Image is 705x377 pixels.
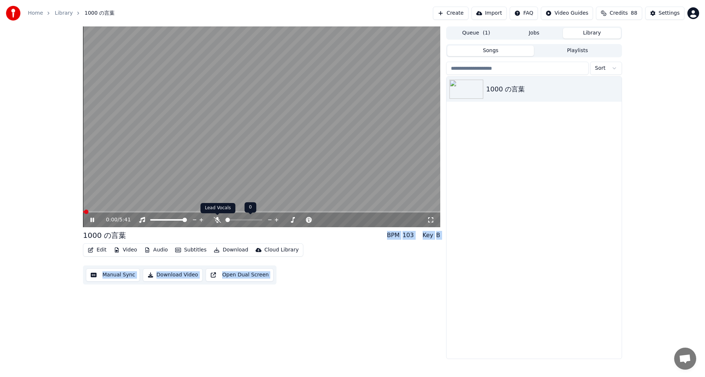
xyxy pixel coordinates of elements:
nav: breadcrumb [28,10,115,17]
div: Key [423,231,433,240]
button: Create [433,7,469,20]
div: 1000 の言葉 [83,230,126,240]
button: Audio [141,245,171,255]
div: Cloud Library [264,246,299,254]
div: B [436,231,440,240]
div: / [106,216,124,224]
div: Open chat [674,348,696,370]
span: Credits [610,10,628,17]
button: Jobs [505,28,563,39]
span: Sort [595,65,605,72]
div: BPM [387,231,399,240]
button: Subtitles [172,245,209,255]
button: FAQ [510,7,538,20]
button: Import [471,7,507,20]
div: Lead Vocals [200,203,235,213]
button: Download Video [143,268,203,282]
a: Library [55,10,73,17]
button: Settings [645,7,684,20]
div: 1000 の言葉 [486,84,619,94]
span: 88 [631,10,637,17]
button: Library [563,28,621,39]
button: Download [211,245,251,255]
div: 103 [402,231,414,240]
button: Open Dual Screen [206,268,274,282]
button: Playlists [534,46,621,56]
img: youka [6,6,21,21]
button: Songs [447,46,534,56]
button: Video [111,245,140,255]
span: ( 1 ) [483,29,490,37]
a: Home [28,10,43,17]
span: 1000 の言葉 [84,10,115,17]
span: 5:41 [119,216,131,224]
div: Settings [659,10,680,17]
button: Video Guides [541,7,593,20]
button: Edit [85,245,109,255]
button: Manual Sync [86,268,140,282]
div: 0 [245,202,256,213]
span: 0:00 [106,216,117,224]
button: Credits88 [596,7,642,20]
button: Queue [447,28,505,39]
